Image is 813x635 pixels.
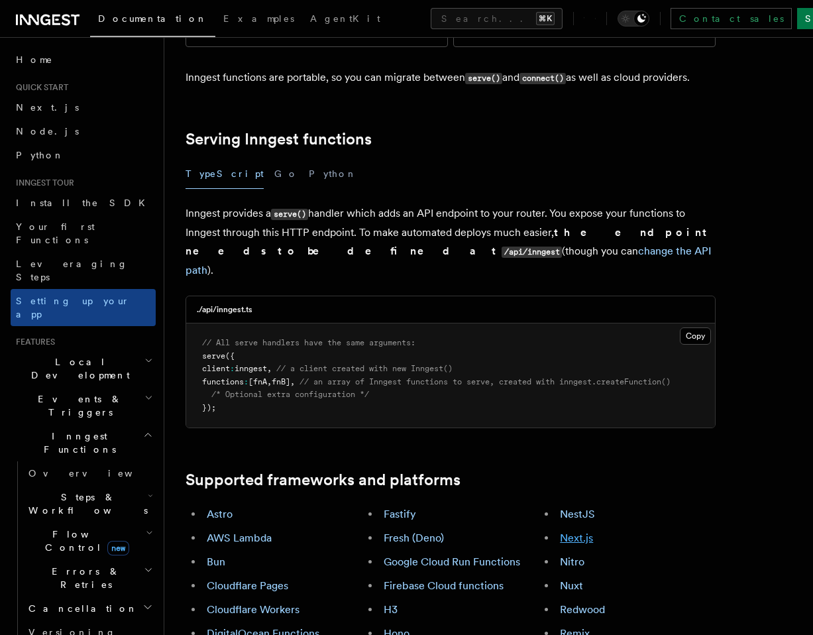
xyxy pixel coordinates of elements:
[23,522,156,559] button: Flow Controlnew
[207,555,225,568] a: Bun
[11,252,156,289] a: Leveraging Steps
[384,508,416,520] a: Fastify
[197,304,252,315] h3: ./api/inngest.ts
[23,485,156,522] button: Steps & Workflows
[272,377,290,386] span: fnB]
[11,392,144,419] span: Events & Triggers
[502,247,562,258] code: /api/inngest
[23,597,156,620] button: Cancellation
[215,4,302,36] a: Examples
[16,150,64,160] span: Python
[207,603,299,616] a: Cloudflare Workers
[618,11,649,27] button: Toggle dark mode
[11,337,55,347] span: Features
[560,508,595,520] a: NestJS
[536,12,555,25] kbd: ⌘K
[302,4,388,36] a: AgentKit
[276,364,453,373] span: // a client created with new Inngest()
[16,102,79,113] span: Next.js
[207,532,272,544] a: AWS Lambda
[23,602,138,615] span: Cancellation
[11,387,156,424] button: Events & Triggers
[560,579,583,592] a: Nuxt
[11,350,156,387] button: Local Development
[16,296,130,319] span: Setting up your app
[11,82,68,93] span: Quick start
[310,13,380,24] span: AgentKit
[465,73,502,84] code: serve()
[186,130,372,148] a: Serving Inngest functions
[90,4,215,37] a: Documentation
[11,289,156,326] a: Setting up your app
[11,178,74,188] span: Inngest tour
[274,159,298,189] button: Go
[11,215,156,252] a: Your first Functions
[16,126,79,137] span: Node.js
[23,559,156,597] button: Errors & Retries
[299,377,671,386] span: // an array of Inngest functions to serve, created with inngest.createFunction()
[207,508,233,520] a: Astro
[267,364,272,373] span: ,
[23,528,146,554] span: Flow Control
[16,53,53,66] span: Home
[290,377,295,386] span: ,
[244,377,248,386] span: :
[519,73,566,84] code: connect()
[11,48,156,72] a: Home
[202,364,230,373] span: client
[186,68,716,87] p: Inngest functions are portable, so you can migrate between and as well as cloud providers.
[16,259,128,282] span: Leveraging Steps
[560,532,593,544] a: Next.js
[11,143,156,167] a: Python
[202,351,225,361] span: serve
[202,338,415,347] span: // All serve handlers have the same arguments:
[211,390,369,399] span: /* Optional extra configuration */
[11,119,156,143] a: Node.js
[16,221,95,245] span: Your first Functions
[11,424,156,461] button: Inngest Functions
[267,377,272,386] span: ,
[680,327,711,345] button: Copy
[309,159,357,189] button: Python
[16,198,153,208] span: Install the SDK
[202,377,244,386] span: functions
[98,13,207,24] span: Documentation
[11,430,143,456] span: Inngest Functions
[28,468,165,479] span: Overview
[271,209,308,220] code: serve()
[107,541,129,555] span: new
[230,364,235,373] span: :
[384,579,504,592] a: Firebase Cloud functions
[23,565,144,591] span: Errors & Retries
[560,603,605,616] a: Redwood
[23,491,148,517] span: Steps & Workflows
[11,191,156,215] a: Install the SDK
[384,555,520,568] a: Google Cloud Run Functions
[560,555,584,568] a: Nitro
[384,532,444,544] a: Fresh (Deno)
[23,461,156,485] a: Overview
[186,204,716,280] p: Inngest provides a handler which adds an API endpoint to your router. You expose your functions t...
[207,579,288,592] a: Cloudflare Pages
[248,377,267,386] span: [fnA
[225,351,235,361] span: ({
[186,159,264,189] button: TypeScript
[223,13,294,24] span: Examples
[431,8,563,29] button: Search...⌘K
[235,364,267,373] span: inngest
[384,603,398,616] a: H3
[11,355,144,382] span: Local Development
[186,471,461,489] a: Supported frameworks and platforms
[202,403,216,412] span: });
[11,95,156,119] a: Next.js
[671,8,792,29] a: Contact sales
